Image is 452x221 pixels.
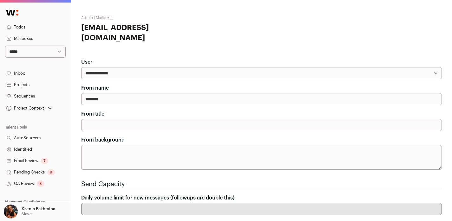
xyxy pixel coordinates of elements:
button: Open dropdown [5,104,53,113]
label: From title [81,110,104,118]
h1: [EMAIL_ADDRESS][DOMAIN_NAME] [81,23,201,43]
label: Daily volume limit for new messages (followups are double this) [81,194,234,202]
div: 9 [47,169,55,175]
div: 7 [41,158,48,164]
label: From background [81,136,125,144]
button: Open dropdown [3,205,56,218]
div: 8 [37,180,44,187]
label: From name [81,84,109,92]
label: User [81,58,92,66]
h2: Send Capacity [81,180,442,189]
div: Project Context [5,106,44,111]
img: 13968079-medium_jpg [4,205,18,218]
p: Sieve [22,212,32,217]
p: Ksenia Bakhmina [22,206,55,212]
img: Wellfound [3,6,22,19]
a: Admin | Mailboxes [81,16,114,20]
